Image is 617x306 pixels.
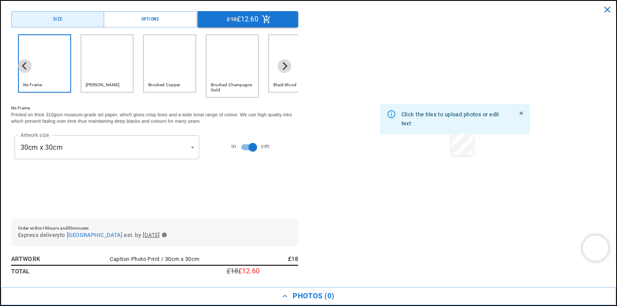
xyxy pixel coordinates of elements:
li: 4 of 6 [206,34,261,98]
h6: Brushed Copper [148,82,191,88]
li: 5 of 6 [268,34,324,98]
span: Express delivery to [18,230,65,240]
li: 2 of 6 [81,34,136,98]
h6: Artwork [11,254,83,264]
button: Close [516,108,526,118]
h6: £18 [227,254,299,264]
p: Printed on thick 310gsm museum-grade art paper, which gives crisp lines and a wide tonal range of... [11,112,298,125]
span: in [231,142,236,151]
h6: Total [11,267,83,276]
span: Click the tiles to upload photos or edit text [401,111,499,127]
span: [GEOGRAPHIC_DATA] [67,232,122,238]
div: Options [141,16,159,23]
div: Frame Option [11,34,298,98]
p: £18 [227,268,238,275]
h6: Black Wood [273,82,316,88]
h6: No Frame [23,82,66,88]
button: Options [104,11,197,27]
span: cm [261,142,269,151]
span: £18 [227,15,237,24]
div: Size [53,16,62,23]
table: simple table [11,253,298,277]
iframe: Chatra live chat [583,235,608,261]
p: £12.60 [238,268,260,275]
div: Menu buttons [11,11,298,27]
span: est. by [124,230,141,240]
div: 30cm x 30cm [15,135,199,159]
li: 3 of 6 [143,34,199,98]
button: close [599,1,616,18]
h6: No Frame [11,105,298,112]
button: [GEOGRAPHIC_DATA] [67,230,122,240]
button: Size [11,11,104,27]
label: Artwork size [21,131,49,139]
h6: Brushed Champagne Gold [211,82,254,93]
button: Next slide [278,59,291,73]
button: £18£12.60 [198,11,298,27]
button: Previous slide [18,59,32,73]
button: Photos (0) [1,287,616,305]
li: 1 of 6 [18,34,74,98]
span: [DATE] [143,230,160,240]
h6: [PERSON_NAME] [86,82,129,88]
p: £12.60 [237,16,258,23]
h6: Order within 16 hours and 50 minutes [18,226,291,230]
span: Caption Photo Print / 30cm x 30cm [110,256,199,262]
